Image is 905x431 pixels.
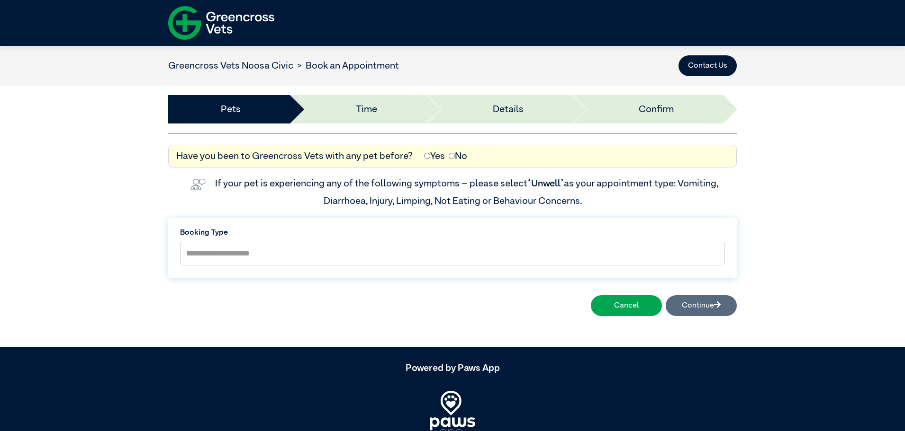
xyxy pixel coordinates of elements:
[221,102,241,116] a: Pets
[215,179,720,205] label: If your pet is experiencing any of the following symptoms – please select as your appointment typ...
[449,153,455,159] input: No
[293,59,399,73] li: Book an Appointment
[168,362,737,374] h5: Powered by Paws App
[591,295,662,316] button: Cancel
[168,59,399,73] nav: breadcrumb
[527,179,564,188] span: “Unwell”
[176,149,413,163] label: Have you been to Greencross Vets with any pet before?
[679,55,737,76] button: Contact Us
[168,61,293,70] a: Greencross Vets Noosa Civic
[424,149,445,163] label: Yes
[449,149,467,163] label: No
[180,227,725,238] label: Booking Type
[168,2,274,44] img: f-logo
[187,175,209,194] img: vet
[424,153,430,159] input: Yes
